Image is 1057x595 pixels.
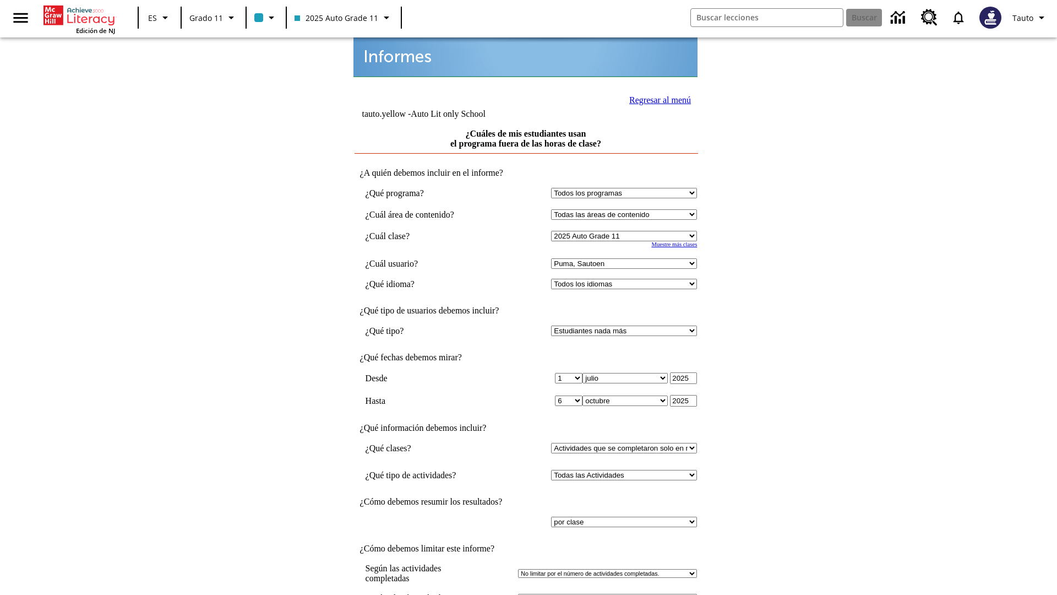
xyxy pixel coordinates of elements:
a: Regresar al menú [629,95,691,105]
button: Clase: 2025 Auto Grade 11, Selecciona una clase [290,8,397,28]
div: Portada [43,3,115,35]
a: Muestre más clases [651,241,697,247]
td: Hasta [366,395,490,407]
span: ES [148,12,157,24]
span: Grado 11 [189,12,223,24]
td: ¿Qué idioma? [366,279,490,289]
td: ¿Qué tipo de actividades? [366,470,490,480]
button: Abrir el menú lateral [4,2,37,34]
td: ¿Cómo debemos limitar este informe? [355,544,698,554]
button: El color de la clase es azul claro. Cambiar el color de la clase. [250,8,282,28]
td: ¿Qué información debemos incluir? [355,423,698,433]
button: Grado: Grado 11, Elige un grado [185,8,242,28]
button: Perfil/Configuración [1008,8,1053,28]
a: ¿Cuáles de mis estudiantes usan el programa fuera de las horas de clase? [450,129,601,148]
img: header [353,31,698,77]
td: ¿Qué programa? [366,188,490,198]
td: ¿Qué clases? [366,443,490,453]
span: Edición de NJ [76,26,115,35]
a: Centro de recursos, Se abrirá en una pestaña nueva. [914,3,944,33]
td: ¿Cuál clase? [366,231,490,241]
button: Lenguaje: ES, Selecciona un idioma [142,8,177,28]
nobr: Auto Lit only School [411,109,486,118]
td: ¿Qué tipo? [366,326,490,336]
nobr: ¿Cuál área de contenido? [366,210,454,219]
input: Buscar campo [691,9,843,26]
button: Escoja un nuevo avatar [973,3,1008,32]
img: Avatar [979,7,1001,29]
a: Centro de información [884,3,914,33]
span: Tauto [1012,12,1033,24]
a: Notificaciones [944,3,973,32]
td: tauto.yellow - [362,109,564,119]
td: ¿Cuál usuario? [366,258,490,269]
td: Según las actividades completadas [366,564,516,583]
td: Desde [366,372,490,384]
td: ¿Cómo debemos resumir los resultados? [355,497,698,507]
td: ¿A quién debemos incluir en el informe? [355,168,698,178]
span: 2025 Auto Grade 11 [295,12,378,24]
td: ¿Qué tipo de usuarios debemos incluir? [355,306,698,316]
td: ¿Qué fechas debemos mirar? [355,353,698,363]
